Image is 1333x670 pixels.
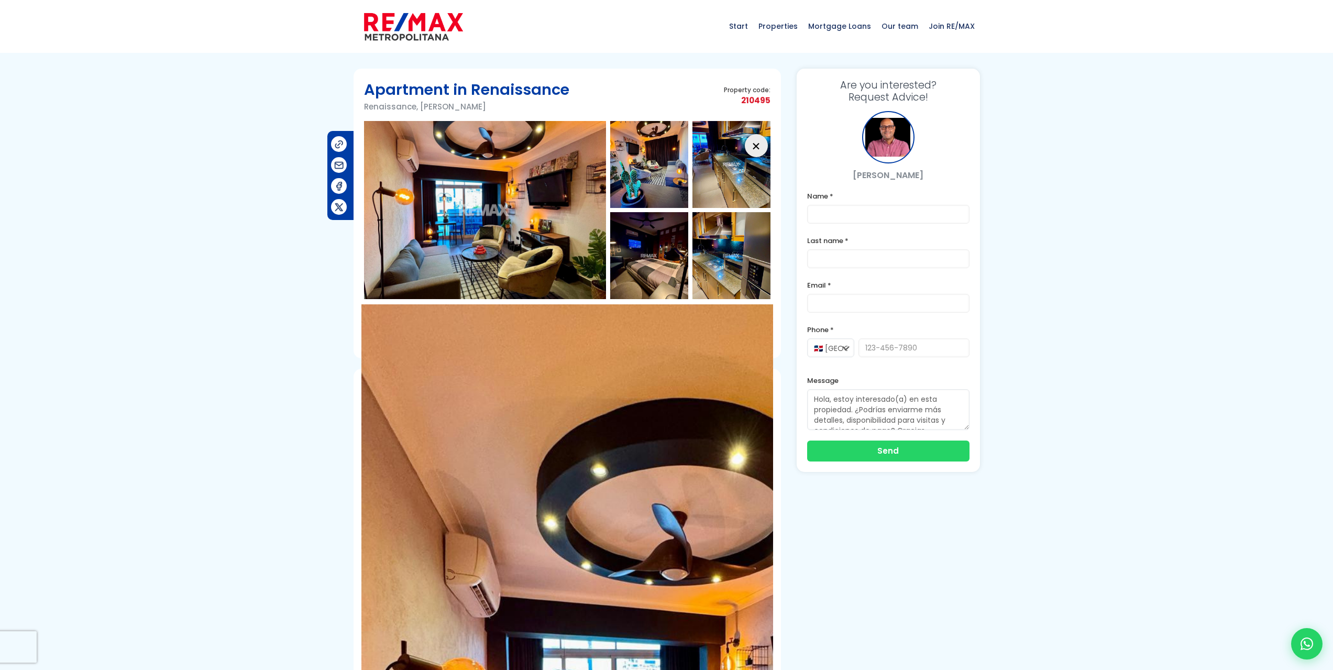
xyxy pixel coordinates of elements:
font: Renaissance, [PERSON_NAME] [364,101,486,112]
img: Share [334,139,345,150]
input: 123-456-7890 [858,338,970,357]
font: Name * [807,191,833,201]
textarea: Hola, estoy interesado(a) en esta propiedad. ¿Podrías enviarme más detalles, disponibilidad para ... [807,389,970,430]
font: Request Advice! [849,90,928,104]
font: Start [729,21,748,31]
font: Are you interested? [840,78,937,92]
img: Share [334,160,345,171]
font: Last name * [807,236,849,246]
img: Share [334,202,345,213]
font: Join RE/MAX [929,21,975,31]
font: Mortgage Loans [808,21,871,31]
img: Remax Metropolitan Logo [364,11,463,42]
font: Property code: [724,85,770,94]
font: Email * [807,280,831,290]
font: Our team [882,21,918,31]
font: Send [877,445,899,456]
div: RE/MAX Metropolitana [862,111,915,163]
font: Apartment in Renaissance [364,79,569,100]
font: Message [807,376,839,386]
img: Share [334,181,345,192]
button: Send [807,441,970,462]
font: Properties [758,21,798,31]
font: [PERSON_NAME] [853,169,923,181]
font: 210495 [741,95,770,106]
font: Phone * [807,325,834,335]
